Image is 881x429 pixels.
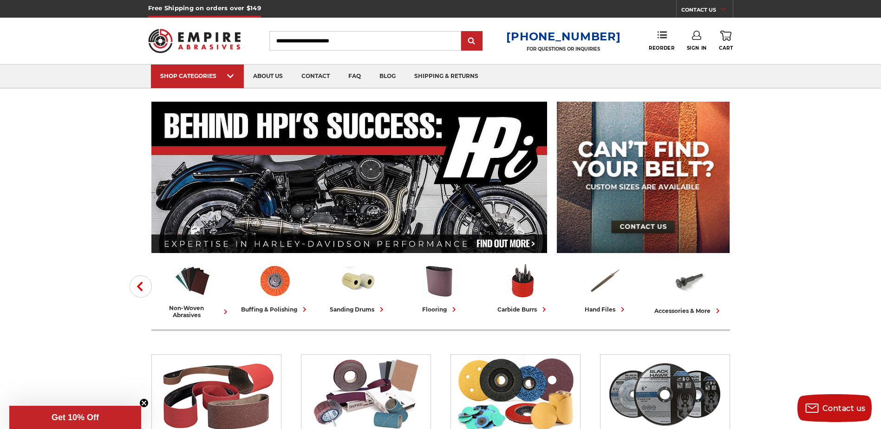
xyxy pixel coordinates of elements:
div: sanding drums [330,305,386,314]
img: Sanding Drums [339,261,377,300]
input: Submit [463,32,481,51]
a: non-woven abrasives [155,261,230,318]
a: hand files [568,261,644,314]
img: promo banner for custom belts. [557,102,730,253]
a: contact [292,65,339,88]
a: shipping & returns [405,65,488,88]
img: Hand Files [587,261,625,300]
div: flooring [422,305,459,314]
div: non-woven abrasives [155,305,230,318]
a: carbide burrs [486,261,561,314]
a: buffing & polishing [238,261,313,314]
span: Cart [719,45,733,51]
img: Non-woven Abrasives [173,261,212,300]
span: Get 10% Off [52,413,99,422]
a: Reorder [649,31,674,51]
p: FOR QUESTIONS OR INQUIRIES [506,46,620,52]
a: sanding drums [320,261,396,314]
img: Buffing & Polishing [256,261,294,300]
button: Close teaser [139,398,149,408]
span: Contact us [822,404,866,413]
div: hand files [585,305,627,314]
a: CONTACT US [681,5,733,18]
div: SHOP CATEGORIES [160,72,235,79]
span: Reorder [649,45,674,51]
img: Banner for an interview featuring Horsepower Inc who makes Harley performance upgrades featured o... [151,102,548,253]
a: blog [370,65,405,88]
div: buffing & polishing [241,305,309,314]
div: carbide burrs [497,305,549,314]
button: Previous [130,275,152,298]
a: [PHONE_NUMBER] [506,30,620,43]
img: Carbide Burrs [504,261,542,300]
a: faq [339,65,370,88]
div: accessories & more [654,306,723,316]
a: accessories & more [651,261,726,316]
span: Sign In [687,45,707,51]
a: about us [244,65,292,88]
img: Accessories & More [669,261,709,301]
img: Empire Abrasives [148,23,241,59]
img: Flooring [421,261,460,300]
a: Cart [719,31,733,51]
a: flooring [403,261,478,314]
div: Get 10% OffClose teaser [9,406,141,429]
button: Contact us [797,394,872,422]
